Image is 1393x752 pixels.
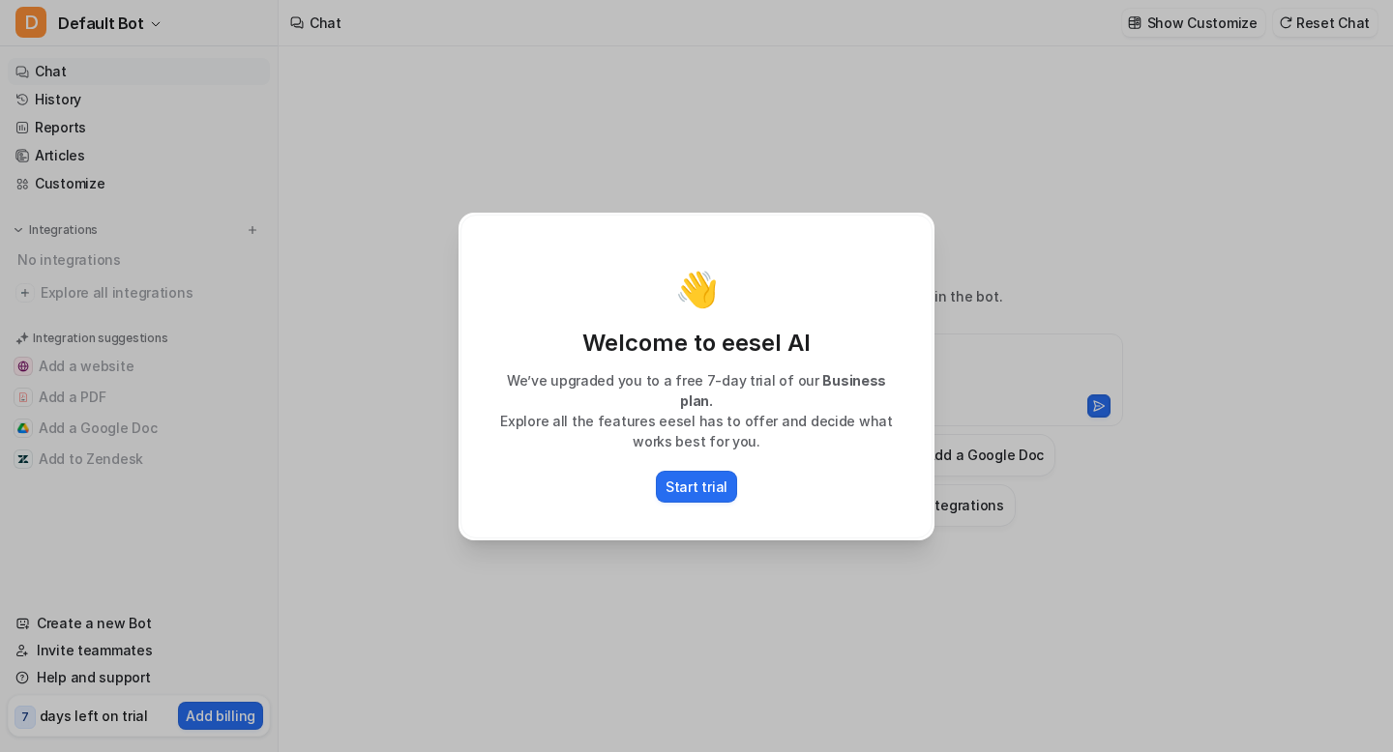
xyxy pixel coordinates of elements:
[481,328,912,359] p: Welcome to eesel AI
[481,370,912,411] p: We’ve upgraded you to a free 7-day trial of our
[675,270,719,308] p: 👋
[666,477,727,497] p: Start trial
[656,471,737,503] button: Start trial
[481,411,912,451] p: Explore all the features eesel has to offer and decide what works best for you.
